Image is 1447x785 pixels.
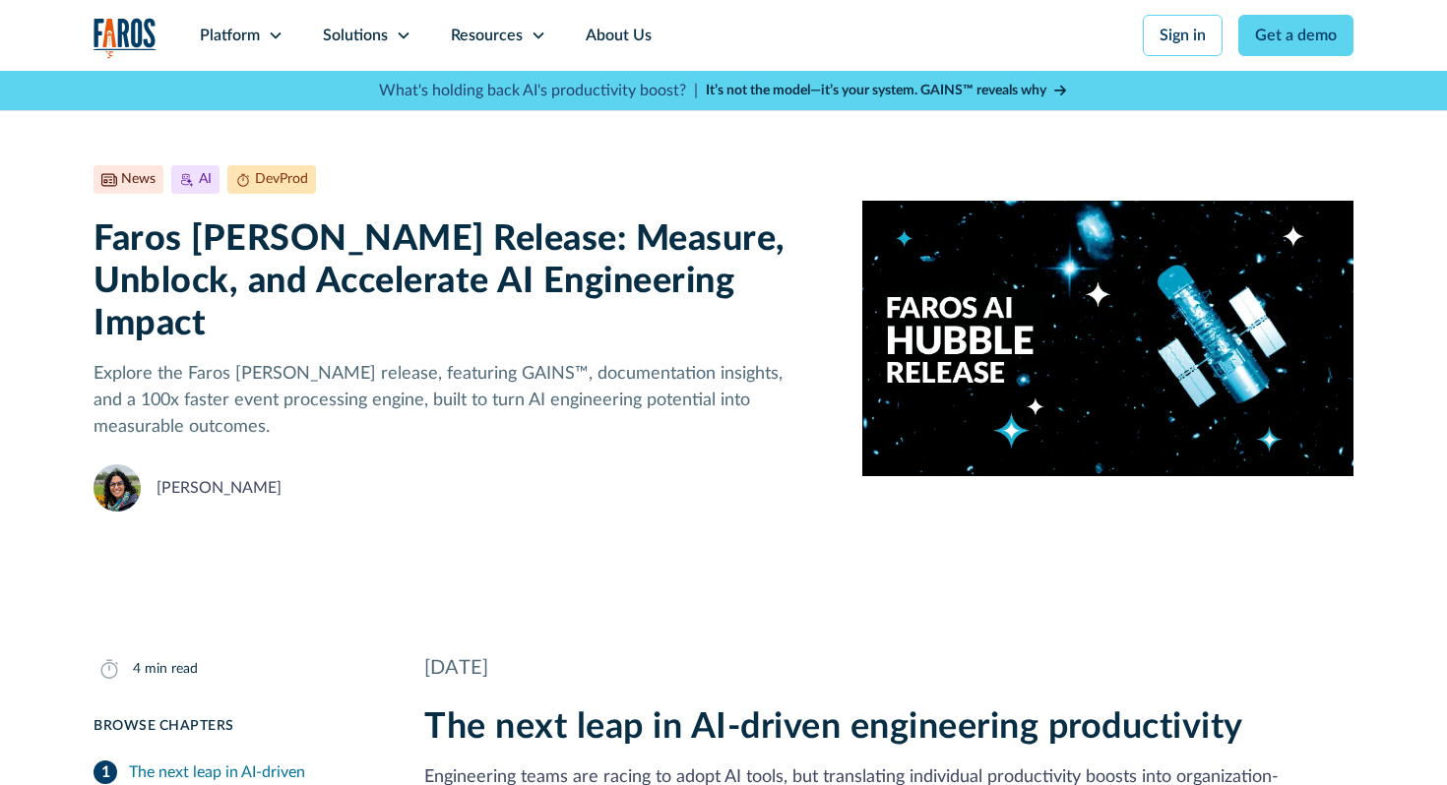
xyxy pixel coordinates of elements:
a: Get a demo [1238,15,1353,56]
img: Naomi Lurie [94,464,141,512]
div: 4 [133,659,141,680]
div: Solutions [323,24,388,47]
h1: Faros [PERSON_NAME] Release: Measure, Unblock, and Accelerate AI Engineering Impact [94,218,831,346]
div: [PERSON_NAME] [157,476,282,500]
div: [DATE] [424,653,1353,683]
a: Sign in [1143,15,1223,56]
div: Platform [200,24,260,47]
strong: It’s not the model—it’s your system. GAINS™ reveals why [706,84,1046,97]
p: What's holding back AI's productivity boost? | [379,79,698,102]
div: Browse Chapters [94,716,377,737]
div: DevProd [255,169,308,190]
div: AI [199,169,212,190]
div: min read [145,659,198,680]
h2: The next leap in AI-driven engineering productivity [424,706,1353,749]
p: Explore the Faros [PERSON_NAME] release, featuring GAINS™, documentation insights, and a 100x fas... [94,361,831,441]
img: The text Faros AI Hubble Release over an image of the Hubble telescope in a dark galaxy where som... [862,165,1353,512]
div: Resources [451,24,523,47]
img: Logo of the analytics and reporting company Faros. [94,18,157,58]
a: home [94,18,157,58]
a: It’s not the model—it’s your system. GAINS™ reveals why [706,81,1068,101]
div: News [121,169,156,190]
